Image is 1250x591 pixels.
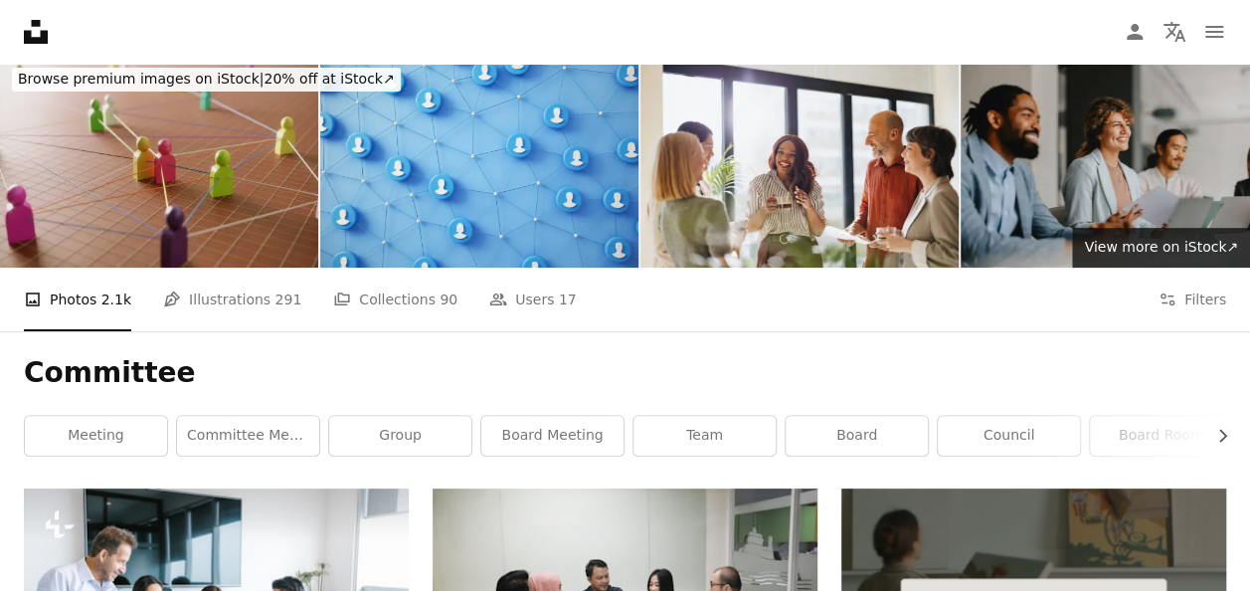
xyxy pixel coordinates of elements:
[1115,12,1155,52] a: Log in / Sign up
[1084,239,1238,255] span: View more on iStock ↗
[320,56,638,268] img: Social Network Blue Members with Connect the Dots on Blue Background. Abstract connections and do...
[640,56,959,268] img: Diverse Team Engages in a Friendly Business Discussion in Modern Office Setting
[24,20,48,44] a: Home — Unsplash
[275,289,302,310] span: 291
[1090,416,1232,456] a: board room
[24,355,1226,391] h1: Committee
[489,268,577,331] a: Users 17
[1155,12,1194,52] button: Language
[440,289,457,310] span: 90
[1194,12,1234,52] button: Menu
[559,289,577,310] span: 17
[333,268,457,331] a: Collections 90
[18,71,395,87] span: 20% off at iStock ↗
[1204,416,1226,456] button: scroll list to the right
[633,416,776,456] a: team
[25,416,167,456] a: meeting
[786,416,928,456] a: board
[481,416,624,456] a: board meeting
[1072,228,1250,268] a: View more on iStock↗
[329,416,471,456] a: group
[163,268,301,331] a: Illustrations 291
[1159,268,1226,331] button: Filters
[938,416,1080,456] a: council
[18,71,264,87] span: Browse premium images on iStock |
[177,416,319,456] a: committee meeting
